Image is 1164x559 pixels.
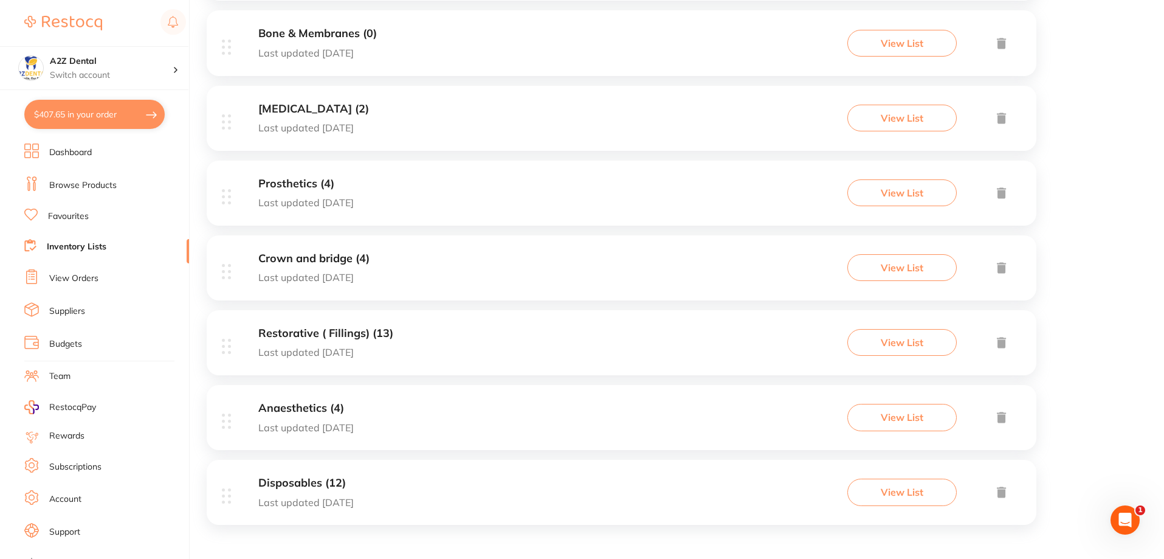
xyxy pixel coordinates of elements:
[258,402,354,415] h3: Anaesthetics (4)
[49,305,85,318] a: Suppliers
[207,161,1036,235] div: Prosthetics (4)Last updated [DATE]View List
[49,273,98,285] a: View Orders
[49,430,84,442] a: Rewards
[847,329,957,356] button: View List
[49,338,82,350] a: Budgets
[258,27,377,40] h3: Bone & Membranes (0)
[24,400,96,414] a: RestocqPay
[258,422,354,433] p: Last updated [DATE]
[207,10,1036,85] div: Bone & Membranes (0)Last updated [DATE]View List
[24,400,39,414] img: RestocqPay
[49,526,80,538] a: Support
[207,310,1036,385] div: Restorative ( Fillings) (13)Last updated [DATE]View List
[258,327,393,340] h3: Restorative ( Fillings) (13)
[47,241,106,253] a: Inventory Lists
[258,347,393,358] p: Last updated [DATE]
[24,16,102,30] img: Restocq Logo
[24,9,102,37] a: Restocq Logo
[258,477,354,490] h3: Disposables (12)
[258,252,370,265] h3: Crown and bridge (4)
[1111,505,1140,535] iframe: Intercom live chat
[258,178,354,190] h3: Prosthetics (4)
[49,461,102,473] a: Subscriptions
[847,30,957,57] button: View List
[258,272,370,283] p: Last updated [DATE]
[1135,505,1145,515] span: 1
[258,197,354,208] p: Last updated [DATE]
[24,100,165,129] button: $407.65 in your order
[50,55,173,68] h4: A2Z Dental
[207,460,1036,535] div: Disposables (12)Last updated [DATE]View List
[49,493,81,505] a: Account
[50,69,173,82] p: Switch account
[258,497,354,508] p: Last updated [DATE]
[207,385,1036,460] div: Anaesthetics (4)Last updated [DATE]View List
[258,103,369,116] h3: [MEDICAL_DATA] (2)
[847,479,957,505] button: View List
[49,401,96,414] span: RestocqPay
[19,56,43,80] img: A2Z Dental
[207,235,1036,310] div: Crown and bridge (4)Last updated [DATE]View List
[258,47,377,58] p: Last updated [DATE]
[847,179,957,206] button: View List
[48,210,89,223] a: Favourites
[847,254,957,281] button: View List
[847,105,957,131] button: View List
[49,147,92,159] a: Dashboard
[847,404,957,431] button: View List
[258,122,369,133] p: Last updated [DATE]
[207,86,1036,161] div: [MEDICAL_DATA] (2)Last updated [DATE]View List
[49,370,71,383] a: Team
[49,179,117,192] a: Browse Products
